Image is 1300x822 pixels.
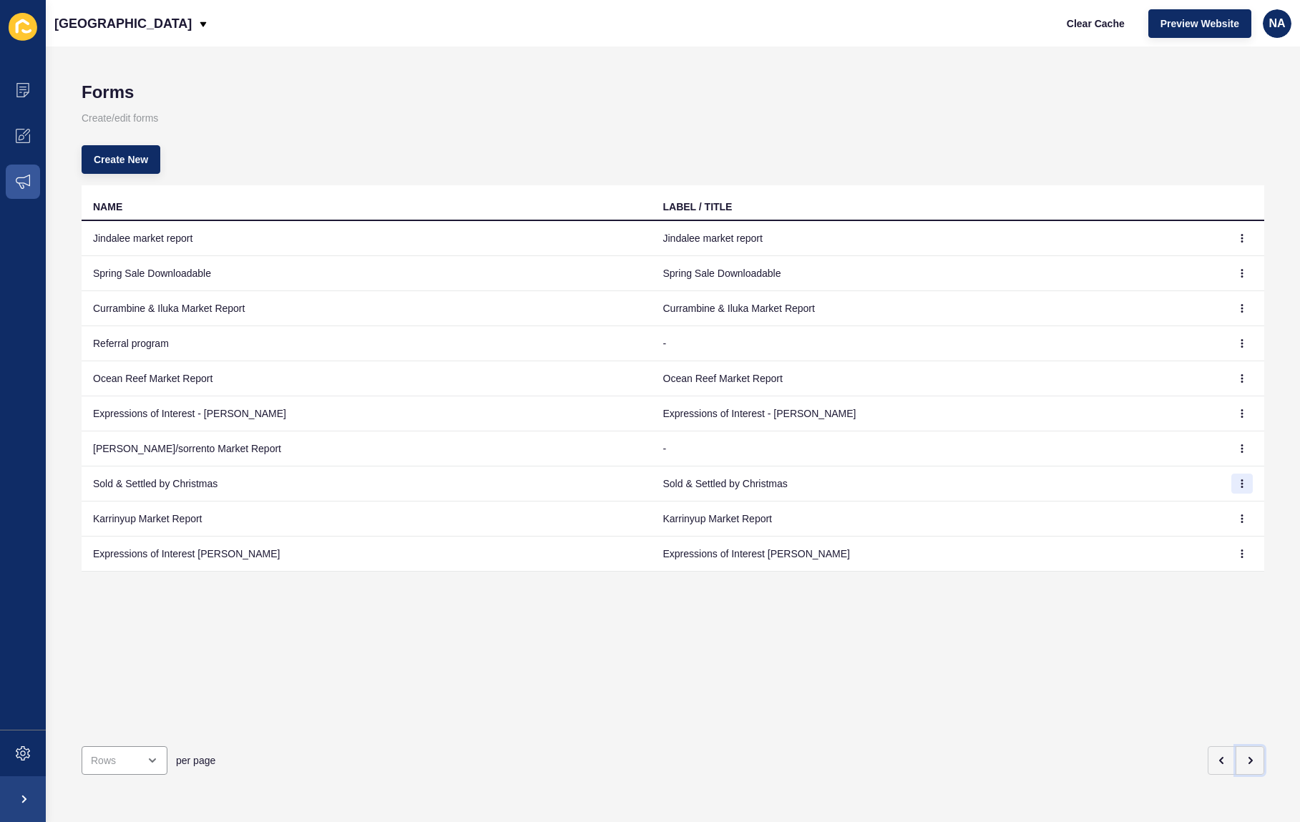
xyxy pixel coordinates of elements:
[82,256,652,291] td: Spring Sale Downloadable
[82,501,652,537] td: Karrinyup Market Report
[82,291,652,326] td: Currambine & Iluka Market Report
[82,466,652,501] td: Sold & Settled by Christmas
[82,145,160,174] button: Create New
[652,221,1222,256] td: Jindalee market report
[1160,16,1239,31] span: Preview Website
[82,746,167,775] div: open menu
[82,221,652,256] td: Jindalee market report
[82,396,652,431] td: Expressions of Interest - [PERSON_NAME]
[652,466,1222,501] td: Sold & Settled by Christmas
[663,200,733,214] div: LABEL / TITLE
[652,501,1222,537] td: Karrinyup Market Report
[1067,16,1125,31] span: Clear Cache
[1269,16,1285,31] span: NA
[652,256,1222,291] td: Spring Sale Downloadable
[652,396,1222,431] td: Expressions of Interest - [PERSON_NAME]
[652,291,1222,326] td: Currambine & Iluka Market Report
[82,537,652,572] td: Expressions of Interest [PERSON_NAME]
[652,326,1222,361] td: -
[54,6,192,41] p: [GEOGRAPHIC_DATA]
[94,152,148,167] span: Create New
[82,431,652,466] td: [PERSON_NAME]/sorrento Market Report
[82,361,652,396] td: Ocean Reef Market Report
[82,102,1264,134] p: Create/edit forms
[176,753,215,768] span: per page
[93,200,122,214] div: NAME
[652,361,1222,396] td: Ocean Reef Market Report
[652,431,1222,466] td: -
[1055,9,1137,38] button: Clear Cache
[82,326,652,361] td: Referral program
[652,537,1222,572] td: Expressions of Interest [PERSON_NAME]
[1148,9,1251,38] button: Preview Website
[82,82,1264,102] h1: Forms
